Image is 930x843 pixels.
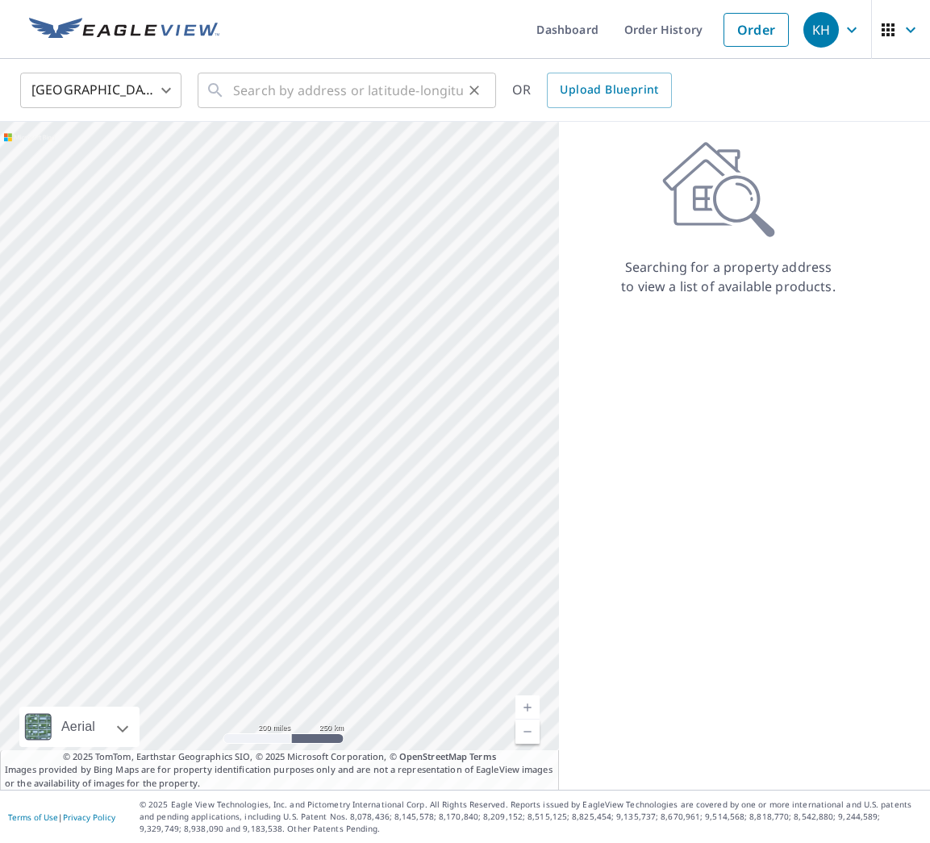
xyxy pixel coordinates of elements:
div: Aerial [19,707,140,747]
p: Searching for a property address to view a list of available products. [620,257,836,296]
span: Upload Blueprint [560,80,658,100]
a: Order [724,13,789,47]
div: KH [803,12,839,48]
span: © 2025 TomTom, Earthstar Geographics SIO, © 2025 Microsoft Corporation, © [63,750,496,764]
div: Aerial [56,707,100,747]
img: EV Logo [29,18,219,42]
a: Current Level 5, Zoom In [515,695,540,720]
p: | [8,812,115,822]
a: Upload Blueprint [547,73,671,108]
a: Current Level 5, Zoom Out [515,720,540,744]
div: OR [512,73,672,108]
input: Search by address or latitude-longitude [233,68,463,113]
a: Privacy Policy [63,812,115,823]
button: Clear [463,79,486,102]
a: OpenStreetMap [399,750,467,762]
div: [GEOGRAPHIC_DATA] [20,68,181,113]
p: © 2025 Eagle View Technologies, Inc. and Pictometry International Corp. All Rights Reserved. Repo... [140,799,922,835]
a: Terms [469,750,496,762]
a: Terms of Use [8,812,58,823]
